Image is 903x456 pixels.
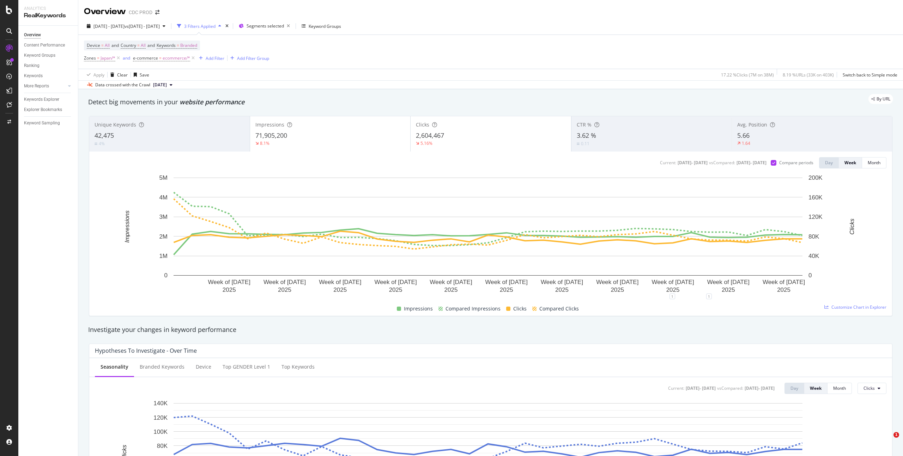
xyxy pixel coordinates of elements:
[174,20,224,32] button: 3 Filters Applied
[783,72,834,78] div: 8.19 % URLs ( 33K on 403K )
[24,72,43,80] div: Keywords
[137,42,140,48] span: =
[263,279,306,285] text: Week of [DATE]
[247,23,284,29] span: Segments selected
[24,12,72,20] div: RealKeywords
[737,121,767,128] span: Avg. Position
[737,160,766,166] div: [DATE] - [DATE]
[333,286,347,293] text: 2025
[24,62,73,69] a: Ranking
[150,81,175,89] button: [DATE]
[24,42,73,49] a: Content Performance
[862,157,886,168] button: Month
[808,233,819,240] text: 80K
[404,304,433,313] span: Impressions
[153,414,168,421] text: 120K
[485,279,528,285] text: Week of [DATE]
[446,304,501,313] span: Compared Impressions
[278,286,291,293] text: 2025
[824,304,886,310] a: Customize Chart in Explorer
[416,131,444,140] span: 2,604,467
[223,286,236,293] text: 2025
[879,432,896,449] iframe: Intercom live chat
[84,6,126,18] div: Overview
[808,253,819,259] text: 40K
[157,42,176,48] span: Keywords
[131,69,149,80] button: Save
[95,131,114,140] span: 42,475
[121,42,136,48] span: Country
[163,53,190,63] span: ecommerce/*
[577,121,592,128] span: CTR %
[706,294,712,299] div: 1
[828,383,852,394] button: Month
[24,52,73,59] a: Keyword Groups
[24,31,73,39] a: Overview
[709,160,735,166] div: vs Compared :
[555,286,569,293] text: 2025
[374,279,417,285] text: Week of [DATE]
[678,160,708,166] div: [DATE] - [DATE]
[255,131,287,140] span: 71,905,200
[159,253,168,259] text: 1M
[95,174,881,296] div: A chart.
[281,363,315,370] div: Top Keywords
[722,286,735,293] text: 2025
[88,325,893,334] div: Investigate your changes in keyword performance
[784,383,804,394] button: Day
[831,304,886,310] span: Customize Chart in Explorer
[111,42,119,48] span: and
[857,383,886,394] button: Clicks
[742,140,750,146] div: 1.64
[539,304,579,313] span: Compared Clicks
[666,286,680,293] text: 2025
[164,272,168,279] text: 0
[125,23,160,29] span: vs [DATE] - [DATE]
[825,160,833,166] div: Day
[260,140,269,146] div: 8.1%
[133,55,158,61] span: e-commerce
[849,218,855,235] text: Clicks
[255,121,284,128] span: Impressions
[123,55,130,61] button: and
[763,279,805,285] text: Week of [DATE]
[24,96,73,103] a: Keywords Explorer
[581,141,589,147] div: 0.11
[84,20,168,32] button: [DATE] - [DATE]vs[DATE] - [DATE]
[686,385,716,391] div: [DATE] - [DATE]
[224,23,230,30] div: times
[24,52,55,59] div: Keyword Groups
[95,347,197,354] div: Hypotheses to Investigate - Over Time
[184,23,216,29] div: 3 Filters Applied
[153,400,168,407] text: 140K
[24,82,49,90] div: More Reports
[87,42,100,48] span: Device
[129,9,152,16] div: CDC PROD
[309,23,341,29] div: Keyword Groups
[24,31,41,39] div: Overview
[810,385,822,391] div: Week
[93,72,104,78] div: Apply
[721,72,774,78] div: 17.22 % Clicks ( 7M on 38M )
[206,55,224,61] div: Add Filter
[577,143,580,145] img: Equal
[84,69,104,80] button: Apply
[153,82,167,88] span: 2025 Aug. 29th
[223,363,270,370] div: Top GENDER Level 1
[808,272,812,279] text: 0
[808,194,823,201] text: 160K
[24,119,60,127] div: Keyword Sampling
[105,41,110,50] span: All
[180,41,197,50] span: Branded
[737,131,750,140] span: 5.66
[140,363,184,370] div: Branded Keywords
[159,55,162,61] span: =
[24,82,66,90] a: More Reports
[140,72,149,78] div: Save
[804,383,828,394] button: Week
[95,143,97,145] img: Equal
[24,119,73,127] a: Keyword Sampling
[159,194,168,201] text: 4M
[863,385,875,391] span: Clicks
